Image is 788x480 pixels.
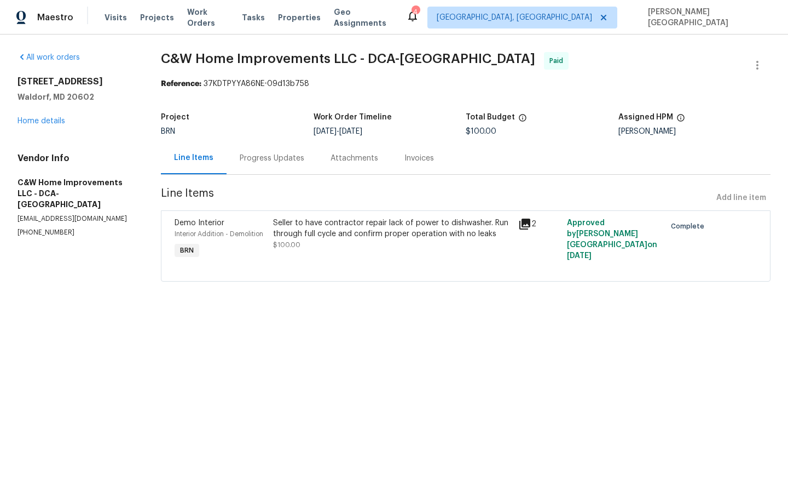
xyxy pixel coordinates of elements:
[18,76,135,87] h2: [STREET_ADDRESS]
[174,152,213,163] div: Line Items
[437,12,592,23] span: [GEOGRAPHIC_DATA], [GEOGRAPHIC_DATA]
[18,54,80,61] a: All work orders
[161,52,535,65] span: C&W Home Improvements LLC - DCA-[GEOGRAPHIC_DATA]
[618,128,770,135] div: [PERSON_NAME]
[618,113,673,121] h5: Assigned HPM
[161,78,770,89] div: 37KDTPYYA86NE-09d13b758
[176,245,198,256] span: BRN
[278,12,321,23] span: Properties
[404,153,434,164] div: Invoices
[161,188,712,208] span: Line Items
[18,214,135,224] p: [EMAIL_ADDRESS][DOMAIN_NAME]
[161,113,189,121] h5: Project
[18,117,65,125] a: Home details
[140,12,174,23] span: Projects
[240,153,304,164] div: Progress Updates
[161,128,175,135] span: BRN
[18,228,135,237] p: [PHONE_NUMBER]
[187,7,229,28] span: Work Orders
[175,219,224,227] span: Demo Interior
[671,221,709,232] span: Complete
[466,128,496,135] span: $100.00
[567,219,657,260] span: Approved by [PERSON_NAME][GEOGRAPHIC_DATA] on
[105,12,127,23] span: Visits
[334,7,393,28] span: Geo Assignments
[18,92,135,102] h5: Waldorf, MD 20602
[175,231,263,237] span: Interior Addition - Demolition
[314,128,337,135] span: [DATE]
[466,113,515,121] h5: Total Budget
[331,153,378,164] div: Attachments
[161,80,201,88] b: Reference:
[518,218,561,231] div: 2
[37,12,73,23] span: Maestro
[644,7,772,28] span: [PERSON_NAME][GEOGRAPHIC_DATA]
[412,7,419,18] div: 4
[273,242,300,248] span: $100.00
[676,113,685,128] span: The hpm assigned to this work order.
[242,14,265,21] span: Tasks
[273,218,512,239] div: Seller to have contractor repair lack of power to dishwasher. Run through full cycle and confirm ...
[314,113,392,121] h5: Work Order Timeline
[567,252,592,260] span: [DATE]
[18,153,135,164] h4: Vendor Info
[518,113,527,128] span: The total cost of line items that have been proposed by Opendoor. This sum includes line items th...
[314,128,362,135] span: -
[18,177,135,210] h5: C&W Home Improvements LLC - DCA-[GEOGRAPHIC_DATA]
[339,128,362,135] span: [DATE]
[549,55,567,66] span: Paid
